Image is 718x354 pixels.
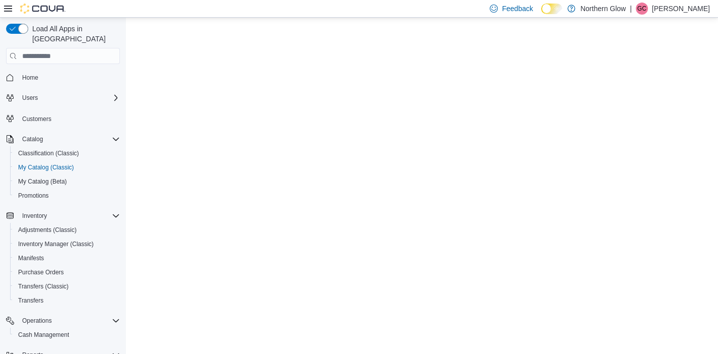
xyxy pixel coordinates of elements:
[18,133,120,145] span: Catalog
[2,132,124,146] button: Catalog
[14,190,53,202] a: Promotions
[18,331,69,339] span: Cash Management
[18,240,94,248] span: Inventory Manager (Classic)
[10,265,124,279] button: Purchase Orders
[18,297,43,305] span: Transfers
[18,71,120,84] span: Home
[14,252,120,264] span: Manifests
[14,161,120,173] span: My Catalog (Classic)
[636,3,648,15] div: Gayle Church
[652,3,710,15] p: [PERSON_NAME]
[14,294,120,307] span: Transfers
[28,24,120,44] span: Load All Apps in [GEOGRAPHIC_DATA]
[14,252,48,264] a: Manifests
[2,70,124,85] button: Home
[14,175,71,188] a: My Catalog (Beta)
[22,135,43,143] span: Catalog
[10,328,124,342] button: Cash Management
[14,224,120,236] span: Adjustments (Classic)
[14,266,120,278] span: Purchase Orders
[541,4,562,14] input: Dark Mode
[18,210,51,222] button: Inventory
[18,113,55,125] a: Customers
[18,315,120,327] span: Operations
[2,209,124,223] button: Inventory
[18,192,49,200] span: Promotions
[14,266,68,278] a: Purchase Orders
[18,163,74,171] span: My Catalog (Classic)
[18,92,120,104] span: Users
[22,115,51,123] span: Customers
[14,161,78,173] a: My Catalog (Classic)
[18,149,79,157] span: Classification (Classic)
[18,315,56,327] button: Operations
[18,254,44,262] span: Manifests
[10,146,124,160] button: Classification (Classic)
[2,111,124,126] button: Customers
[14,147,120,159] span: Classification (Classic)
[18,226,77,234] span: Adjustments (Classic)
[14,224,81,236] a: Adjustments (Classic)
[14,329,120,341] span: Cash Management
[14,329,73,341] a: Cash Management
[502,4,533,14] span: Feedback
[18,72,42,84] a: Home
[637,3,646,15] span: GC
[14,238,98,250] a: Inventory Manager (Classic)
[14,280,73,292] a: Transfers (Classic)
[2,314,124,328] button: Operations
[18,178,67,186] span: My Catalog (Beta)
[10,251,124,265] button: Manifests
[10,293,124,308] button: Transfers
[10,279,124,293] button: Transfers (Classic)
[14,147,83,159] a: Classification (Classic)
[10,160,124,174] button: My Catalog (Classic)
[10,174,124,189] button: My Catalog (Beta)
[22,212,47,220] span: Inventory
[10,237,124,251] button: Inventory Manager (Classic)
[14,190,120,202] span: Promotions
[2,91,124,105] button: Users
[14,280,120,292] span: Transfers (Classic)
[630,3,632,15] p: |
[18,112,120,125] span: Customers
[22,317,52,325] span: Operations
[10,223,124,237] button: Adjustments (Classic)
[18,268,64,276] span: Purchase Orders
[580,3,626,15] p: Northern Glow
[18,210,120,222] span: Inventory
[22,74,38,82] span: Home
[22,94,38,102] span: Users
[18,92,42,104] button: Users
[14,175,120,188] span: My Catalog (Beta)
[18,133,47,145] button: Catalog
[18,282,69,290] span: Transfers (Classic)
[14,238,120,250] span: Inventory Manager (Classic)
[10,189,124,203] button: Promotions
[20,4,66,14] img: Cova
[14,294,47,307] a: Transfers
